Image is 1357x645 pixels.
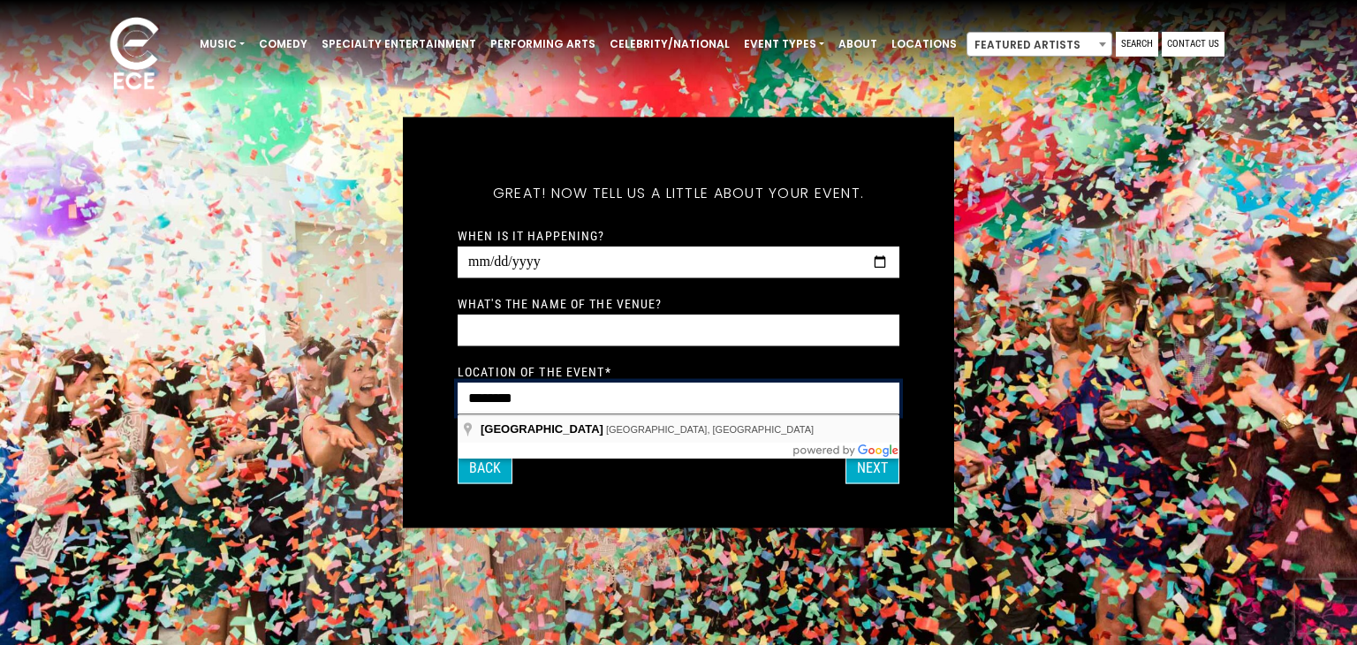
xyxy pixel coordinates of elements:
[458,452,512,484] button: Back
[603,29,737,59] a: Celebrity/National
[193,29,252,59] a: Music
[845,452,899,484] button: Next
[458,162,899,225] h5: Great! Now tell us a little about your event.
[458,228,605,244] label: When is it happening?
[884,29,964,59] a: Locations
[481,422,603,436] span: [GEOGRAPHIC_DATA]
[967,32,1112,57] span: Featured Artists
[90,12,178,98] img: ece_new_logo_whitev2-1.png
[315,29,483,59] a: Specialty Entertainment
[1116,32,1158,57] a: Search
[831,29,884,59] a: About
[1162,32,1224,57] a: Contact Us
[967,33,1111,57] span: Featured Artists
[458,364,611,380] label: Location of the event
[483,29,603,59] a: Performing Arts
[606,424,814,435] span: [GEOGRAPHIC_DATA], [GEOGRAPHIC_DATA]
[252,29,315,59] a: Comedy
[737,29,831,59] a: Event Types
[458,296,662,312] label: What's the name of the venue?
